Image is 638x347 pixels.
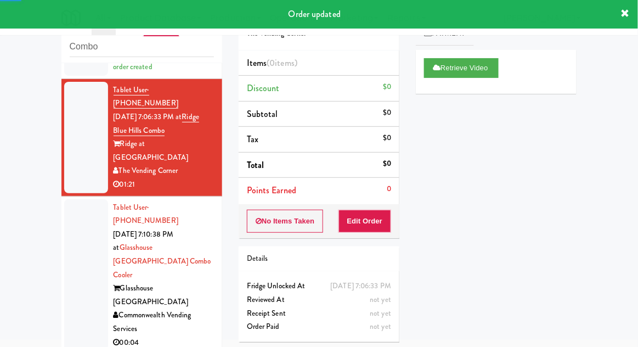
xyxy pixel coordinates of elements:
span: not yet [370,308,391,318]
span: Items [247,57,297,69]
div: Order Paid [247,320,391,334]
span: (0 ) [267,57,297,69]
span: not yet [370,321,391,332]
div: $0 [383,157,391,171]
a: Tablet User· [PHONE_NUMBER] [114,85,178,109]
span: Subtotal [247,108,278,120]
span: Discount [247,82,280,94]
span: Tax [247,133,258,145]
button: Edit Order [338,210,392,233]
div: Reviewed At [247,293,391,307]
div: $0 [383,80,391,94]
span: Order updated [289,8,341,20]
div: $0 [383,131,391,145]
div: The Vending Corner [114,164,214,178]
span: Points Earned [247,184,296,197]
input: Search vision orders [70,37,214,57]
div: 01:21 [114,178,214,192]
span: not yet [370,294,391,305]
ng-pluralize: items [275,57,295,69]
h5: The Vending Corner [247,30,391,38]
div: Details [247,252,391,266]
div: 0 [387,182,391,196]
button: Retrieve Video [424,58,499,78]
div: Fridge Unlocked At [247,279,391,293]
div: Ridge at [GEOGRAPHIC_DATA] [114,137,214,164]
a: Tablet User· [PHONE_NUMBER] [114,202,178,226]
a: Ridge Blue Hills Combo [114,111,200,136]
a: Glasshouse [GEOGRAPHIC_DATA] Combo Cooler [114,242,211,279]
div: $0 [383,106,391,120]
div: Glasshouse [GEOGRAPHIC_DATA] [114,282,214,309]
div: Commonwealth Vending Services [114,309,214,335]
button: No Items Taken [247,210,324,233]
div: Receipt Sent [247,307,391,321]
span: [DATE] 7:06:33 PM at [114,111,182,122]
span: Total [247,159,264,171]
span: [DATE] 7:10:38 PM at [114,229,174,253]
div: [DATE] 7:06:33 PM [330,279,391,293]
li: Tablet User· [PHONE_NUMBER][DATE] 7:06:33 PM atRidge Blue Hills ComboRidge at [GEOGRAPHIC_DATA]Th... [61,79,222,197]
